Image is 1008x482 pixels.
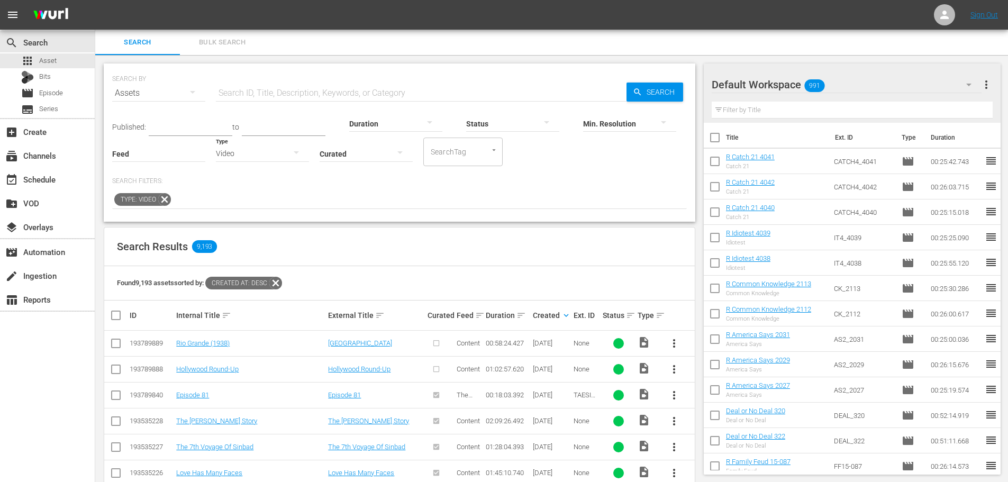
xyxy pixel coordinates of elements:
[726,163,775,170] div: Catch 21
[668,467,680,479] span: more_vert
[486,391,529,399] div: 00:18:03.392
[5,37,18,49] span: Search
[176,339,230,347] a: Rio Grande (1938)
[902,409,914,422] span: Episode
[830,428,897,453] td: DEAL_322
[661,434,687,460] button: more_vert
[574,391,597,407] span: TAESIM0081
[927,428,985,453] td: 00:51:11.668
[927,276,985,301] td: 00:25:30.286
[130,339,173,347] div: 193789889
[21,87,34,99] span: Episode
[902,333,914,345] span: Episode
[328,391,361,399] a: Episode 81
[21,103,34,116] span: Series
[804,75,824,97] span: 991
[457,469,480,477] span: Content
[533,339,570,347] div: [DATE]
[205,277,269,289] span: Created At: desc
[574,417,600,425] div: None
[830,276,897,301] td: CK_2113
[638,466,650,478] span: Video
[902,180,914,193] span: Episode
[328,309,424,322] div: External Title
[985,205,997,218] span: reorder
[486,339,529,347] div: 00:58:24.427
[726,407,785,415] a: Deal or No Deal 320
[222,311,231,320] span: sort
[829,123,896,152] th: Ext. ID
[985,281,997,294] span: reorder
[457,443,480,451] span: Content
[328,339,392,347] a: [GEOGRAPHIC_DATA]
[5,174,18,186] span: Schedule
[475,311,485,320] span: sort
[985,332,997,345] span: reorder
[902,282,914,295] span: Episode
[561,311,571,320] span: keyboard_arrow_down
[5,150,18,162] span: Channels
[457,339,480,347] span: Content
[533,391,570,399] div: [DATE]
[186,37,258,49] span: Bulk Search
[927,250,985,276] td: 00:25:55.120
[176,365,239,373] a: Hollywood Round-Up
[656,311,665,320] span: sort
[980,72,993,97] button: more_vert
[902,206,914,219] span: Episode
[328,443,405,451] a: The 7th Voyage Of Sinbad
[726,392,790,398] div: America Says
[638,336,650,349] span: Video
[726,204,775,212] a: R Catch 21 4040
[726,153,775,161] a: R Catch 21 4041
[985,256,997,269] span: reorder
[902,155,914,168] span: Episode
[902,460,914,472] span: Episode
[902,231,914,244] span: Episode
[661,408,687,434] button: more_vert
[902,257,914,269] span: Episode
[668,441,680,453] span: more_vert
[638,362,650,375] span: Video
[985,434,997,447] span: reorder
[486,417,529,425] div: 02:09:26.492
[176,443,253,451] a: The 7th Voyage Of Sinbad
[574,443,600,451] div: None
[112,78,205,108] div: Assets
[726,417,785,424] div: Deal or No Deal
[830,199,897,225] td: CATCH4_4040
[927,352,985,377] td: 00:26:15.676
[130,417,173,425] div: 193535228
[726,239,770,246] div: Idiotest
[726,290,811,297] div: Common Knowledge
[985,383,997,396] span: reorder
[927,453,985,479] td: 00:26:14.573
[985,358,997,370] span: reorder
[985,307,997,320] span: reorder
[428,311,453,320] div: Curated
[21,54,34,67] span: Asset
[985,459,997,472] span: reorder
[533,469,570,477] div: [DATE]
[726,356,790,364] a: R America Says 2029
[638,414,650,426] span: Video
[726,188,775,195] div: Catch 21
[830,377,897,403] td: AS2_2027
[902,384,914,396] span: Episode
[176,391,209,399] a: Episode 81
[39,88,63,98] span: Episode
[902,434,914,447] span: Episode
[638,440,650,452] span: Video
[130,391,173,399] div: 193789840
[533,365,570,373] div: [DATE]
[486,443,529,451] div: 01:28:04.393
[830,174,897,199] td: CATCH4_4042
[130,443,173,451] div: 193535227
[902,307,914,320] span: Episode
[457,309,483,322] div: Feed
[830,403,897,428] td: DEAL_320
[117,279,282,287] span: Found 9,193 assets sorted by:
[924,123,988,152] th: Duration
[5,126,18,139] span: Create
[457,391,476,415] span: The Anime Effect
